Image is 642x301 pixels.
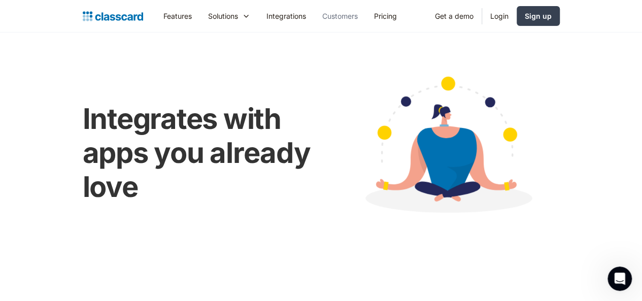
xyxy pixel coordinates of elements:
[607,266,632,291] iframe: Intercom live chat
[427,5,482,27] a: Get a demo
[155,5,200,27] a: Features
[200,5,258,27] div: Solutions
[83,9,143,23] a: home
[335,63,559,231] img: Cartoon image showing connected apps
[314,5,366,27] a: Customers
[366,5,405,27] a: Pricing
[258,5,314,27] a: Integrations
[208,11,238,21] div: Solutions
[83,102,315,205] h1: Integrates with apps you already love
[482,5,517,27] a: Login
[525,11,552,21] div: Sign up
[517,6,560,26] a: Sign up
